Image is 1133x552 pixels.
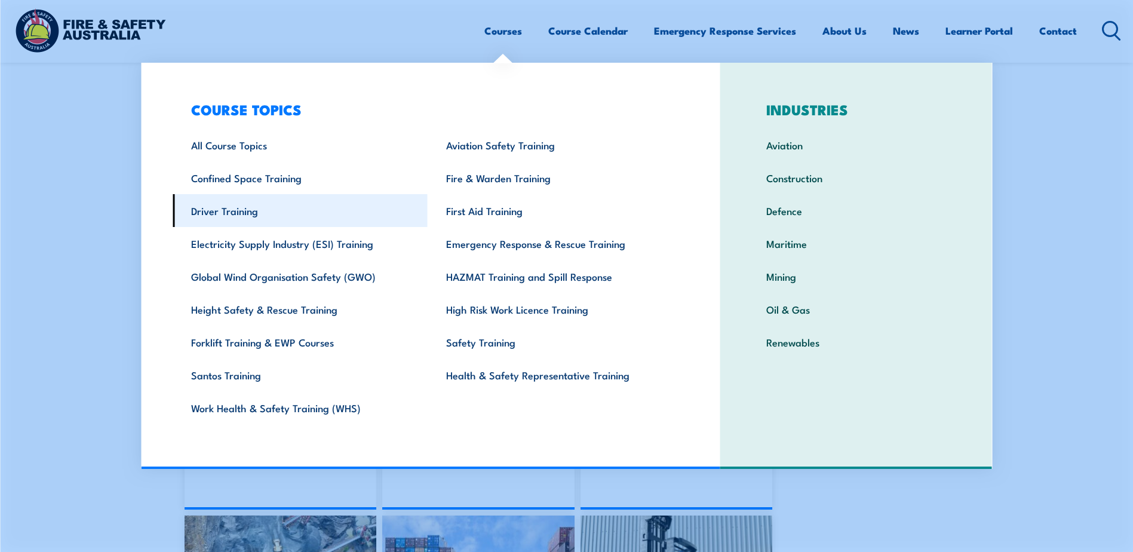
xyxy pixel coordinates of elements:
[428,260,683,293] a: HAZMAT Training and Spill Response
[173,358,428,391] a: Santos Training
[822,15,867,47] a: About Us
[428,161,683,194] a: Fire & Warden Training
[748,128,965,161] a: Aviation
[748,101,965,118] h3: INDUSTRIES
[428,326,683,358] a: Safety Training
[173,293,428,326] a: Height Safety & Rescue Training
[428,194,683,227] a: First Aid Training
[173,227,428,260] a: Electricity Supply Industry (ESI) Training
[548,15,628,47] a: Course Calendar
[893,15,919,47] a: News
[173,391,428,424] a: Work Health & Safety Training (WHS)
[173,128,428,161] a: All Course Topics
[748,326,965,358] a: Renewables
[748,293,965,326] a: Oil & Gas
[428,128,683,161] a: Aviation Safety Training
[173,101,683,118] h3: COURSE TOPICS
[945,15,1013,47] a: Learner Portal
[654,15,796,47] a: Emergency Response Services
[1039,15,1077,47] a: Contact
[428,358,683,391] a: Health & Safety Representative Training
[428,293,683,326] a: High Risk Work Licence Training
[748,194,965,227] a: Defence
[428,227,683,260] a: Emergency Response & Rescue Training
[173,161,428,194] a: Confined Space Training
[484,15,522,47] a: Courses
[173,260,428,293] a: Global Wind Organisation Safety (GWO)
[173,326,428,358] a: Forklift Training & EWP Courses
[748,260,965,293] a: Mining
[748,227,965,260] a: Maritime
[173,194,428,227] a: Driver Training
[748,161,965,194] a: Construction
